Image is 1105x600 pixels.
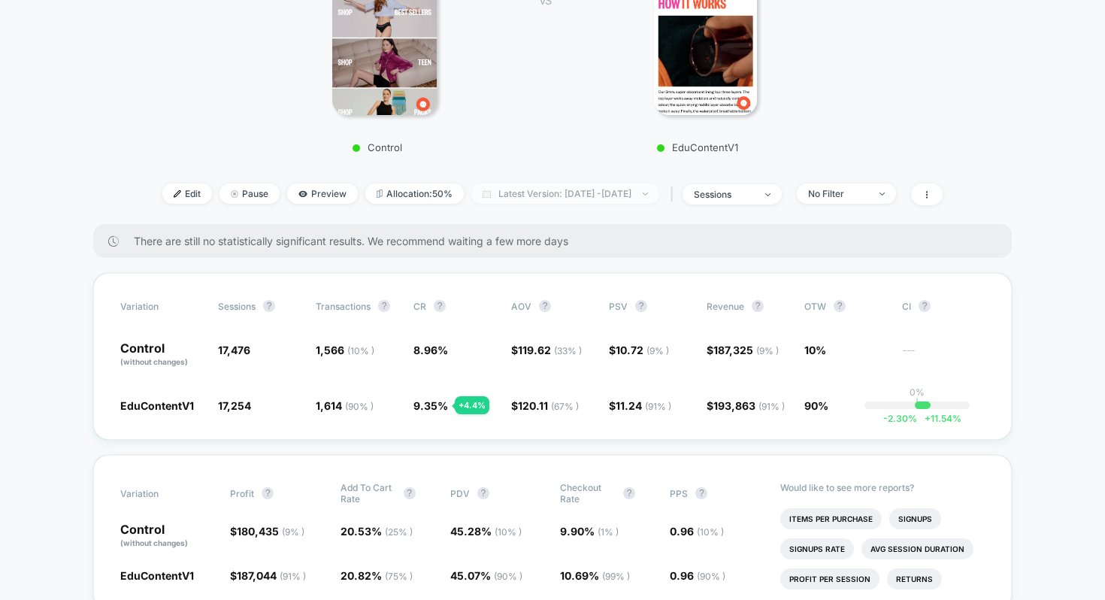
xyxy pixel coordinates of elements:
[162,183,212,204] span: Edit
[919,300,931,312] button: ?
[511,344,582,356] span: $
[483,190,491,198] img: calendar
[495,526,522,538] span: ( 10 % )
[623,487,635,499] button: ?
[120,482,203,505] span: Variation
[450,525,522,538] span: 45.28 %
[385,526,413,538] span: ( 25 % )
[560,569,630,582] span: 10.69 %
[616,399,671,412] span: 11.24
[347,345,374,356] span: ( 10 % )
[120,300,203,312] span: Variation
[765,193,770,196] img: end
[554,345,582,356] span: ( 33 % )
[413,301,426,312] span: CR
[120,399,194,412] span: EduContentV1
[697,526,724,538] span: ( 10 % )
[616,344,669,356] span: 10.72
[341,482,396,505] span: Add To Cart Rate
[218,301,256,312] span: Sessions
[861,538,973,559] li: Avg Session Duration
[231,190,238,198] img: end
[230,525,304,538] span: $
[434,300,446,312] button: ?
[539,300,551,312] button: ?
[287,183,358,204] span: Preview
[518,344,582,356] span: 119.62
[450,569,522,582] span: 45.07 %
[262,487,274,499] button: ?
[218,344,250,356] span: 17,476
[670,525,724,538] span: 0.96
[645,401,671,412] span: ( 91 % )
[345,401,374,412] span: ( 90 % )
[780,482,985,493] p: Would like to see more reports?
[494,571,522,582] span: ( 90 % )
[511,301,531,312] span: AOV
[889,508,941,529] li: Signups
[916,398,919,409] p: |
[230,488,254,499] span: Profit
[120,523,215,549] p: Control
[910,386,925,398] p: 0%
[697,571,725,582] span: ( 90 % )
[804,300,887,312] span: OTW
[280,571,306,582] span: ( 91 % )
[174,190,181,198] img: edit
[804,399,828,412] span: 90%
[455,396,489,414] div: + 4.4 %
[902,346,985,368] span: ---
[879,192,885,195] img: end
[341,569,413,582] span: 20.82 %
[404,487,416,499] button: ?
[808,188,868,199] div: No Filter
[365,183,464,204] span: Allocation: 50%
[834,300,846,312] button: ?
[120,569,194,582] span: EduContentV1
[670,569,725,582] span: 0.96
[230,569,306,582] span: $
[450,488,470,499] span: PDV
[609,301,628,312] span: PSV
[385,571,413,582] span: ( 75 % )
[707,301,744,312] span: Revenue
[758,401,785,412] span: ( 91 % )
[609,399,671,412] span: $
[643,192,648,195] img: end
[120,538,188,547] span: (without changes)
[670,488,688,499] span: PPS
[695,487,707,499] button: ?
[780,508,882,529] li: Items Per Purchase
[917,413,961,424] span: 11.54 %
[667,183,683,205] span: |
[752,300,764,312] button: ?
[477,487,489,499] button: ?
[518,399,579,412] span: 120.11
[282,526,304,538] span: ( 9 % )
[316,399,374,412] span: 1,614
[756,345,779,356] span: ( 9 % )
[263,300,275,312] button: ?
[471,183,659,204] span: Latest Version: [DATE] - [DATE]
[707,399,785,412] span: $
[902,300,985,312] span: CI
[134,235,982,247] span: There are still no statistically significant results. We recommend waiting a few more days
[609,344,669,356] span: $
[560,525,619,538] span: 9.90 %
[694,189,754,200] div: sessions
[378,300,390,312] button: ?
[316,344,374,356] span: 1,566
[713,399,785,412] span: 193,863
[120,357,188,366] span: (without changes)
[598,526,619,538] span: ( 1 % )
[804,344,826,356] span: 10%
[246,141,509,153] p: Control
[551,401,579,412] span: ( 67 % )
[560,482,616,505] span: Checkout Rate
[237,525,304,538] span: 180,435
[780,568,879,589] li: Profit Per Session
[377,189,383,198] img: rebalance
[219,183,280,204] span: Pause
[316,301,371,312] span: Transactions
[646,345,669,356] span: ( 9 % )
